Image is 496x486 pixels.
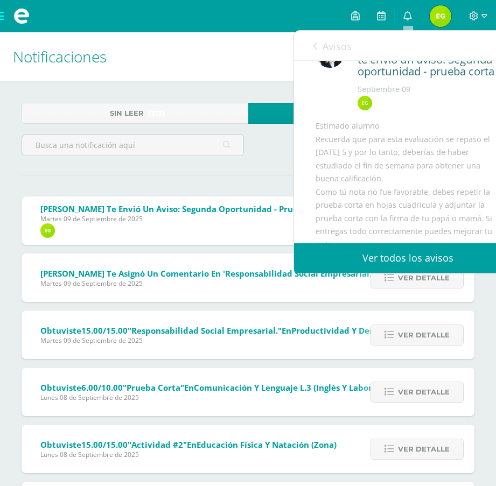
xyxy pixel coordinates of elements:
[291,325,428,336] span: Productividad y Desarrollo (Zona)
[128,439,187,450] span: "Actividad #2"
[40,203,333,214] span: [PERSON_NAME] te envió un aviso: Segunda oportunidad - prueba corta
[40,325,428,336] span: Obtuviste en
[40,223,55,238] img: b88b248cef0e4126990c0371e4aade94.png
[323,40,352,53] span: Avisos
[248,103,475,124] a: Leídos
[398,325,450,345] span: Ver detalle
[40,439,337,450] span: Obtuviste en
[40,382,461,393] span: Obtuviste en
[148,103,165,123] span: (313)
[123,382,184,393] span: "Prueba Corta"
[398,382,450,402] span: Ver detalle
[197,439,337,450] span: Educación Física y Natación (Zona)
[13,46,107,67] span: Notificaciones
[81,439,128,450] span: 15.00/15.00
[128,325,282,336] span: "Responsabilidad social empresarial."
[40,336,428,345] span: Martes 09 de Septiembre de 2025
[81,382,123,393] span: 6.00/10.00
[81,325,128,336] span: 15.00/15.00
[398,268,450,288] span: Ver detalle
[110,103,144,123] span: Sin leer
[40,214,333,223] span: Martes 09 de Septiembre de 2025
[358,96,372,110] img: b88b248cef0e4126990c0371e4aade94.png
[398,439,450,459] span: Ver detalle
[40,450,337,459] span: Lunes 08 de Septiembre de 2025
[22,135,243,156] input: Busca una notificación aquí
[430,5,451,27] img: ad9f36509aab1feb172c6644ea95a3f4.png
[194,382,461,393] span: Comunicación y Lenguaje L.3 (Inglés y Laboratorio) (Prueba Corta)
[22,103,248,124] a: Sin leer(313)
[40,393,461,402] span: Lunes 08 de Septiembre de 2025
